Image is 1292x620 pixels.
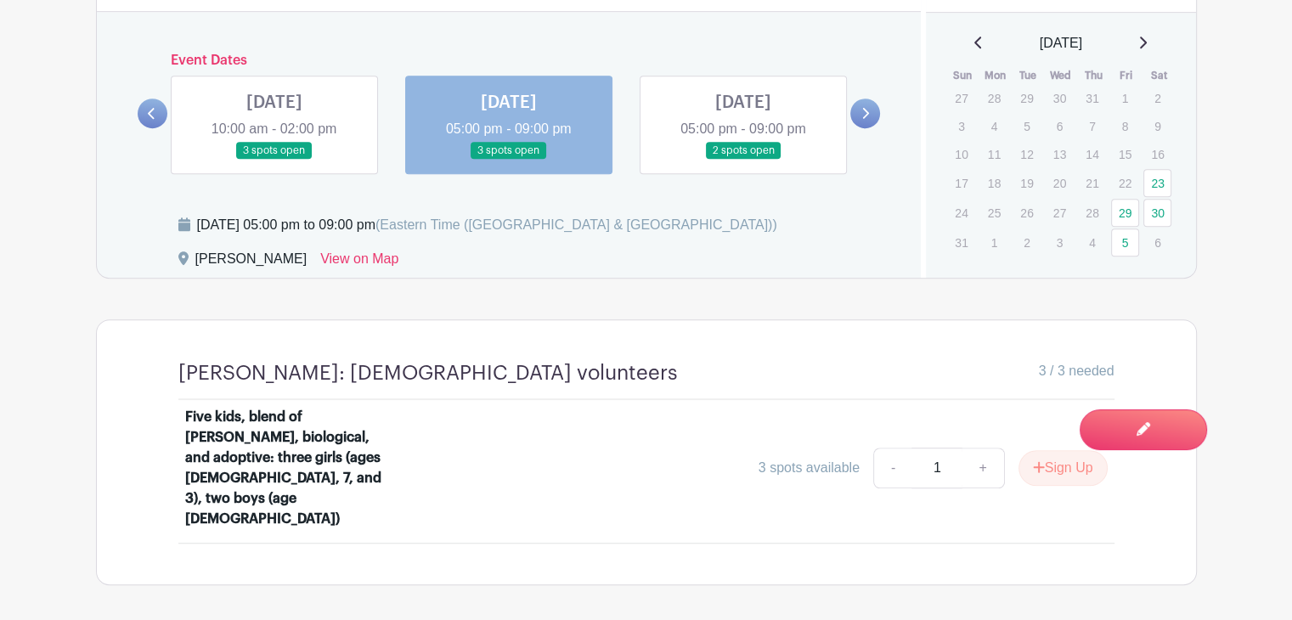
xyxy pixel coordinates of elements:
p: 11 [980,141,1008,167]
div: [PERSON_NAME] [195,249,307,276]
p: 4 [980,113,1008,139]
p: 5 [1013,113,1041,139]
a: View on Map [320,249,398,276]
p: 14 [1078,141,1106,167]
p: 1 [1111,85,1139,111]
p: 3 [947,113,975,139]
a: 5 [1111,228,1139,256]
div: 3 spots available [759,458,860,478]
p: 24 [947,200,975,226]
p: 29 [1013,85,1041,111]
a: 29 [1111,199,1139,227]
p: 31 [1078,85,1106,111]
p: 4 [1078,229,1106,256]
a: - [873,448,912,488]
p: 25 [980,200,1008,226]
span: 3 / 3 needed [1039,361,1114,381]
div: [DATE] 05:00 pm to 09:00 pm [197,215,777,235]
p: 31 [947,229,975,256]
p: 27 [947,85,975,111]
p: 7 [1078,113,1106,139]
p: 9 [1143,113,1171,139]
p: 28 [980,85,1008,111]
th: Mon [979,67,1013,84]
p: 22 [1111,170,1139,196]
a: 23 [1143,169,1171,197]
p: 18 [980,170,1008,196]
p: 17 [947,170,975,196]
th: Tue [1012,67,1045,84]
p: 2 [1143,85,1171,111]
p: 21 [1078,170,1106,196]
p: 1 [980,229,1008,256]
a: 30 [1143,199,1171,227]
p: 13 [1046,141,1074,167]
th: Sat [1142,67,1176,84]
p: 16 [1143,141,1171,167]
p: 3 [1046,229,1074,256]
span: [DATE] [1040,33,1082,54]
h6: Event Dates [167,53,851,69]
p: 2 [1013,229,1041,256]
p: 6 [1046,113,1074,139]
p: 12 [1013,141,1041,167]
th: Wed [1045,67,1078,84]
p: 8 [1111,113,1139,139]
p: 6 [1143,229,1171,256]
p: 28 [1078,200,1106,226]
p: 19 [1013,170,1041,196]
h4: [PERSON_NAME]: [DEMOGRAPHIC_DATA] volunteers [178,361,678,386]
p: 26 [1013,200,1041,226]
p: 30 [1046,85,1074,111]
a: + [962,448,1004,488]
p: 10 [947,141,975,167]
th: Sun [946,67,979,84]
p: 15 [1111,141,1139,167]
th: Thu [1077,67,1110,84]
p: 27 [1046,200,1074,226]
div: Five kids, blend of [PERSON_NAME], biological, and adoptive: three girls (ages [DEMOGRAPHIC_DATA]... [185,407,396,529]
th: Fri [1110,67,1143,84]
p: 20 [1046,170,1074,196]
span: (Eastern Time ([GEOGRAPHIC_DATA] & [GEOGRAPHIC_DATA])) [375,217,777,232]
button: Sign Up [1018,450,1108,486]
